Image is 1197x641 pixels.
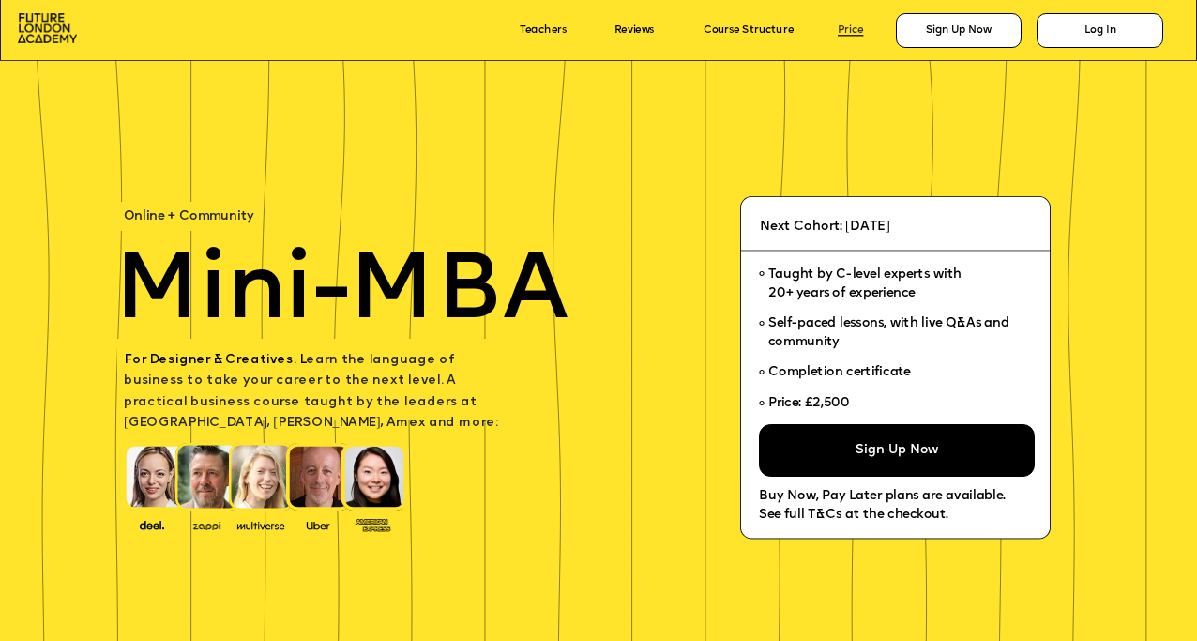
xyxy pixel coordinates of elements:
img: image-b2f1584c-cbf7-4a77-bbe0-f56ae6ee31f2.png [184,518,231,531]
img: image-93eab660-639c-4de6-957c-4ae039a0235a.png [350,515,397,533]
img: image-aac980e9-41de-4c2d-a048-f29dd30a0068.png [18,13,78,43]
img: image-b7d05013-d886-4065-8d38-3eca2af40620.png [233,516,289,531]
span: Taught by C-level experts with 20+ years of experience [768,268,962,300]
span: earn the language of business to take your career to the next level. A practical business course ... [124,354,497,430]
img: image-99cff0b2-a396-4aab-8550-cf4071da2cb9.png [295,518,341,531]
a: Reviews [614,24,654,36]
span: Completion certificate [768,366,911,379]
span: See full T&Cs at the checkout. [759,509,948,522]
span: Self-paced lessons, with live Q&As and community [768,317,1012,349]
span: Mini-MBA [114,247,568,341]
span: Price: £2,500 [768,397,850,410]
a: Course Structure [704,24,794,36]
a: Price [838,24,863,36]
a: Teachers [520,24,567,36]
span: For Designer & Creatives. L [124,354,306,367]
span: Online + Community [124,210,253,223]
span: Next Cohort: [DATE] [760,221,890,234]
span: Buy Now, Pay Later plans are available. [759,491,1006,504]
img: image-388f4489-9820-4c53-9b08-f7df0b8d4ae2.png [129,516,175,531]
